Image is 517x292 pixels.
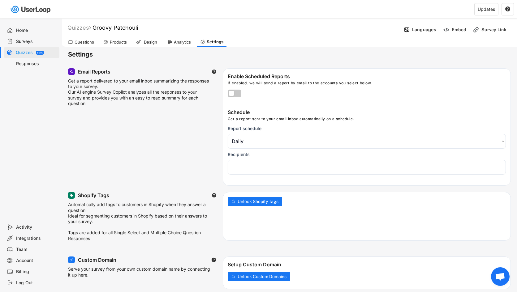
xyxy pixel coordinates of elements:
button:  [212,69,217,74]
div: Enable Scheduled Reports [228,73,511,81]
div: Open chat [491,267,510,286]
div: Languages [412,27,436,32]
img: userloop-logo-01.svg [9,3,53,16]
div: Report schedule [228,126,261,131]
span: Unlock Custom Domains [238,274,287,279]
div: BETA [37,52,43,54]
button:  [505,6,511,12]
div: Products [110,40,127,45]
button: Unlock Shopify Tags [228,197,282,206]
span: Unlock Shopify Tags [238,199,278,204]
div: Activity [16,224,57,230]
div: Shopify Tags [78,192,109,199]
div: If enabled, we will send a report by email to the accounts you select below. [228,81,511,88]
div: Responses [16,61,57,67]
div: Survey Link [481,27,512,32]
div: Schedule [228,109,507,116]
div: Team [16,247,57,252]
img: MagicMajor.svg [70,70,73,74]
div: Custom Domain [78,257,116,263]
div: Get a report sent to your email inbox automatically on a schedule. [228,116,507,123]
div: Surveys [16,39,57,44]
img: LinkMinor.svg [473,27,479,33]
div: Recipients [228,152,250,157]
div: Quizzes [16,50,33,56]
div: Quizzes [67,24,91,31]
text:  [212,69,216,74]
text:  [505,6,510,12]
img: EmbedMinor.svg [443,27,450,33]
div: Automatically add tags to customers in Shopify when they answer a question. Ideal for segmenting ... [68,202,210,241]
div: Questions [75,40,94,45]
div: Integrations [16,235,57,241]
div: Setup Custom Domain [228,261,511,269]
font: Groovy Patchouli [93,24,138,31]
div: Updates [478,7,495,11]
div: Account [16,258,57,264]
div: Embed [452,27,466,32]
div: Billing [16,269,57,275]
button: Unlock Custom Domains [228,272,290,281]
div: Home [16,28,57,33]
text:  [212,193,216,198]
div: Email Reports [78,69,110,75]
div: Serve your survey from your own custom domain name by connecting it up here. [68,266,210,281]
div: Analytics [174,40,191,45]
div: Get a report delivered to your email inbox summarizing the responses to your survey. Our AI engin... [68,78,210,106]
h6: Settings [68,50,517,59]
div: Design [143,40,158,45]
button:  [212,193,217,198]
div: Log Out [16,280,57,286]
div: Settings [207,39,223,44]
img: Language%20Icon.svg [403,27,410,33]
